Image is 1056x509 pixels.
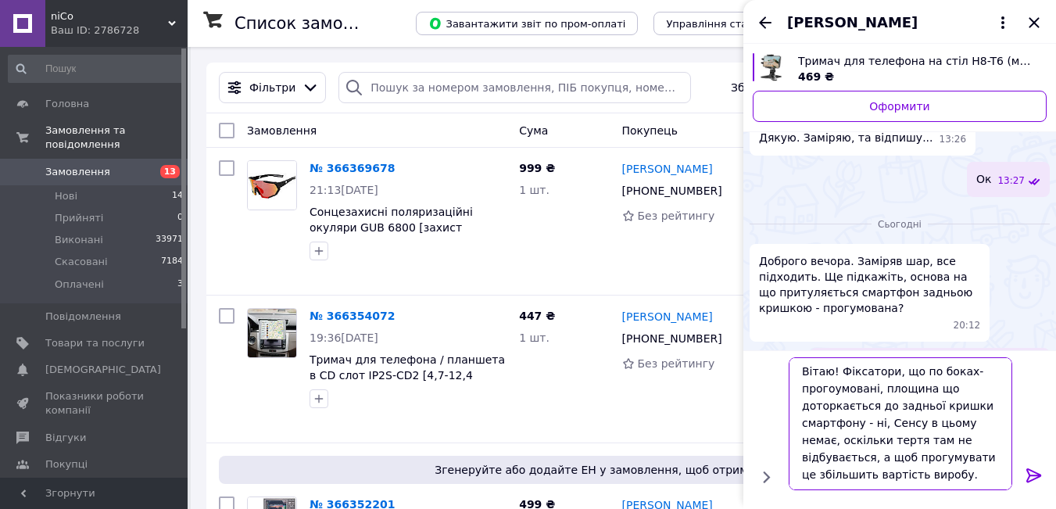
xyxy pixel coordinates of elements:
[51,9,168,23] span: niCo
[55,189,77,203] span: Нові
[940,133,967,146] span: 13:26 07.10.2025
[45,336,145,350] span: Товари та послуги
[310,310,395,322] a: № 366354072
[1025,13,1043,32] button: Закрити
[310,162,395,174] a: № 366369678
[428,16,625,30] span: Завантажити звіт по пром-оплаті
[787,13,918,33] span: [PERSON_NAME]
[55,255,108,269] span: Скасовані
[519,162,555,174] span: 999 ₴
[622,161,713,177] a: [PERSON_NAME]
[757,53,786,81] img: 4016257088_w100_h100_4016257088.jpg
[750,216,1050,231] div: 12.10.2025
[160,165,180,178] span: 13
[247,124,317,137] span: Замовлення
[45,363,161,377] span: [DEMOGRAPHIC_DATA]
[247,160,297,210] a: Фото товару
[622,124,678,137] span: Покупець
[653,12,798,35] button: Управління статусами
[997,174,1025,188] span: 13:27 07.10.2025
[177,278,183,292] span: 3
[247,308,297,358] a: Фото товару
[172,189,183,203] span: 14
[45,124,188,152] span: Замовлення та повідомлення
[45,310,121,324] span: Повідомлення
[234,14,393,33] h1: Список замовлень
[45,431,86,445] span: Відгуки
[248,309,296,357] img: Фото товару
[638,210,715,222] span: Без рейтингу
[759,253,980,316] span: Доброго вечора. Заміряв шар, все підходить. Ще підкажіть, основа на що притуляється смартфон задн...
[753,53,1047,84] a: Переглянути товар
[954,319,981,332] span: 20:12 12.10.2025
[789,357,1012,490] textarea: Вітаю! Фіксатори, що по боках- прогоумовані, площина що доторкається до задньої кришки смартфону ...
[45,389,145,418] span: Показники роботи компанії
[622,309,713,324] a: [PERSON_NAME]
[638,357,715,370] span: Без рейтингу
[731,80,845,95] span: Збережені фільтри:
[976,171,991,188] span: Ок
[519,332,549,344] span: 1 шт.
[619,328,725,349] div: [PHONE_NUMBER]
[756,467,776,487] button: Показати кнопки
[519,184,549,196] span: 1 шт.
[310,206,473,249] a: Сонцезахисні поляризаційні окуляри GUB 6800 [захист UV400+3 змінні лінзи] чорні
[759,130,933,146] span: Дякую. Заміряю, та відпишу...
[55,211,103,225] span: Прийняті
[249,80,295,95] span: Фільтри
[156,233,183,247] span: 33971
[666,18,786,30] span: Управління статусами
[338,72,691,103] input: Пошук за номером замовлення, ПІБ покупця, номером телефону, Email, номером накладної
[310,184,378,196] span: 21:13[DATE]
[177,211,183,225] span: 0
[310,332,378,344] span: 19:36[DATE]
[798,53,1034,69] span: Тримач для телефона на стіл H8-T6 (металічний баланс)
[8,55,184,83] input: Пошук
[248,161,296,210] img: Фото товару
[45,457,88,471] span: Покупці
[416,12,638,35] button: Завантажити звіт по пром-оплаті
[55,278,104,292] span: Оплачені
[519,124,548,137] span: Cума
[45,97,89,111] span: Головна
[519,310,555,322] span: 447 ₴
[225,462,1022,478] span: Згенеруйте або додайте ЕН у замовлення, щоб отримати оплату
[45,165,110,179] span: Замовлення
[51,23,188,38] div: Ваш ID: 2786728
[55,233,103,247] span: Виконані
[798,70,834,83] span: 469 ₴
[310,353,505,397] a: Тримач для телефона / планшета в CD слот IP2S-CD2 [4,7-12,4 дюймів]
[161,255,183,269] span: 7184
[753,91,1047,122] a: Оформити
[756,13,775,32] button: Назад
[619,180,725,202] div: [PHONE_NUMBER]
[787,13,1012,33] button: [PERSON_NAME]
[872,218,928,231] span: Сьогодні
